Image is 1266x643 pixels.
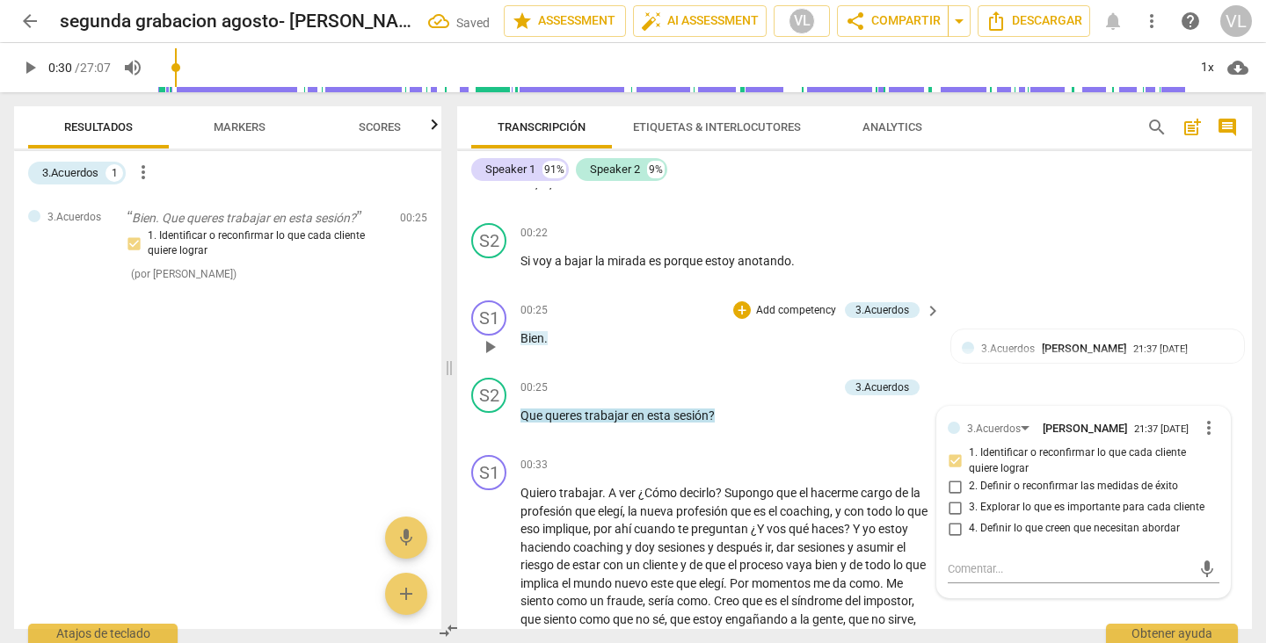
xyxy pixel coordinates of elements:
[638,486,680,500] span: ¿Cómo
[615,522,634,536] span: ahí
[14,52,46,83] button: Reproducir
[619,486,638,500] span: ver
[728,558,739,572] span: el
[573,576,615,590] span: mundo
[214,120,266,134] span: Markers
[575,504,598,518] span: que
[780,594,791,608] span: el
[705,558,728,572] span: que
[649,254,664,268] span: es
[19,57,40,78] span: play_arrow
[969,479,1178,495] span: 2. Definir o reconfirmar las medidas de éxito
[888,612,913,626] span: sirve
[886,576,903,590] span: Me
[520,576,562,590] span: implica
[122,57,143,78] span: volume_up
[590,161,640,178] div: Speaker 2
[520,303,548,318] span: 00:25
[849,576,880,590] span: como
[811,522,844,536] span: haces
[647,408,673,423] span: esta
[1197,559,1218,580] span: mic
[520,486,559,500] span: Quiero
[1178,113,1206,141] button: Add summary
[967,421,1021,437] div: 3.Acuerdos
[981,343,1035,355] span: 3.Acuerdos
[648,594,677,608] span: sería
[969,500,1204,516] span: 3. Explorar lo que es importante para cada cliente
[479,336,500,358] span: play_arrow
[626,540,635,554] span: y
[789,8,815,34] div: VL
[693,612,725,626] span: estoy
[949,11,970,32] span: arrow_drop_down
[603,558,626,572] span: con
[520,504,575,518] span: profesión
[724,486,776,500] span: Supongo
[780,504,830,518] span: coaching
[385,573,427,615] button: Añadir resultados
[717,540,765,554] span: después
[812,612,843,626] span: gente
[476,333,504,361] button: Reproducir
[789,522,811,536] span: qué
[471,300,506,336] div: Cambiar un interlocutor
[863,594,912,608] span: impostor
[906,558,926,572] span: que
[652,612,665,626] span: sé
[843,612,848,626] span: ,
[1043,422,1127,435] span: Victor López
[716,486,724,500] span: ?
[765,540,771,554] span: ir
[855,302,909,318] div: 3.Acuerdos
[543,612,579,626] span: siento
[555,254,564,268] span: a
[520,380,548,395] span: 00:25
[595,254,608,268] span: la
[438,620,459,641] span: compare_arrows
[853,522,862,536] span: Y
[1220,5,1252,37] div: VL
[562,576,573,590] span: el
[800,612,812,626] span: la
[714,594,742,608] span: Creo
[691,522,751,536] span: preguntan
[640,504,676,518] span: nueva
[1194,556,1219,582] button: Grabar la nota de voz
[941,518,1212,539] label: Coach colabora con cada cliente para definir lo que creen que necesitan abordar para lograr lo qu...
[941,476,1212,497] label: Coach colabora con cada cliente para definir o reconfirmar las medidas de éxito de lo que cada cl...
[730,576,752,590] span: Por
[862,120,922,134] span: Analytics
[485,161,535,178] div: Speaker 1
[753,504,768,518] span: es
[830,504,835,518] span: ,
[607,594,643,608] span: fraude
[871,612,888,626] span: no
[1182,117,1203,138] span: post_add
[739,558,786,572] span: proceso
[1217,117,1238,138] span: comment
[615,576,651,590] span: nuevo
[813,576,833,590] span: me
[75,61,111,75] span: / 27:07
[520,458,548,473] span: 00:33
[651,576,676,590] span: este
[105,164,123,182] div: 1
[767,522,789,536] span: vos
[969,445,1212,476] span: 1. Identificar o reconfirmar lo que cada cliente quiere lograr
[1180,11,1201,32] span: help
[1134,424,1189,436] div: 21:37 [DATE]
[845,594,863,608] span: del
[849,558,865,572] span: de
[1227,57,1248,78] span: cloud_download
[512,11,533,32] span: star
[557,594,590,608] span: como
[665,612,670,626] span: ,
[471,378,506,413] div: Cambiar un interlocutor
[791,254,795,268] span: .
[845,11,866,32] span: share
[768,504,780,518] span: el
[542,522,588,536] span: implique
[47,210,101,225] span: 3.Acuerdos
[752,576,813,590] span: momentos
